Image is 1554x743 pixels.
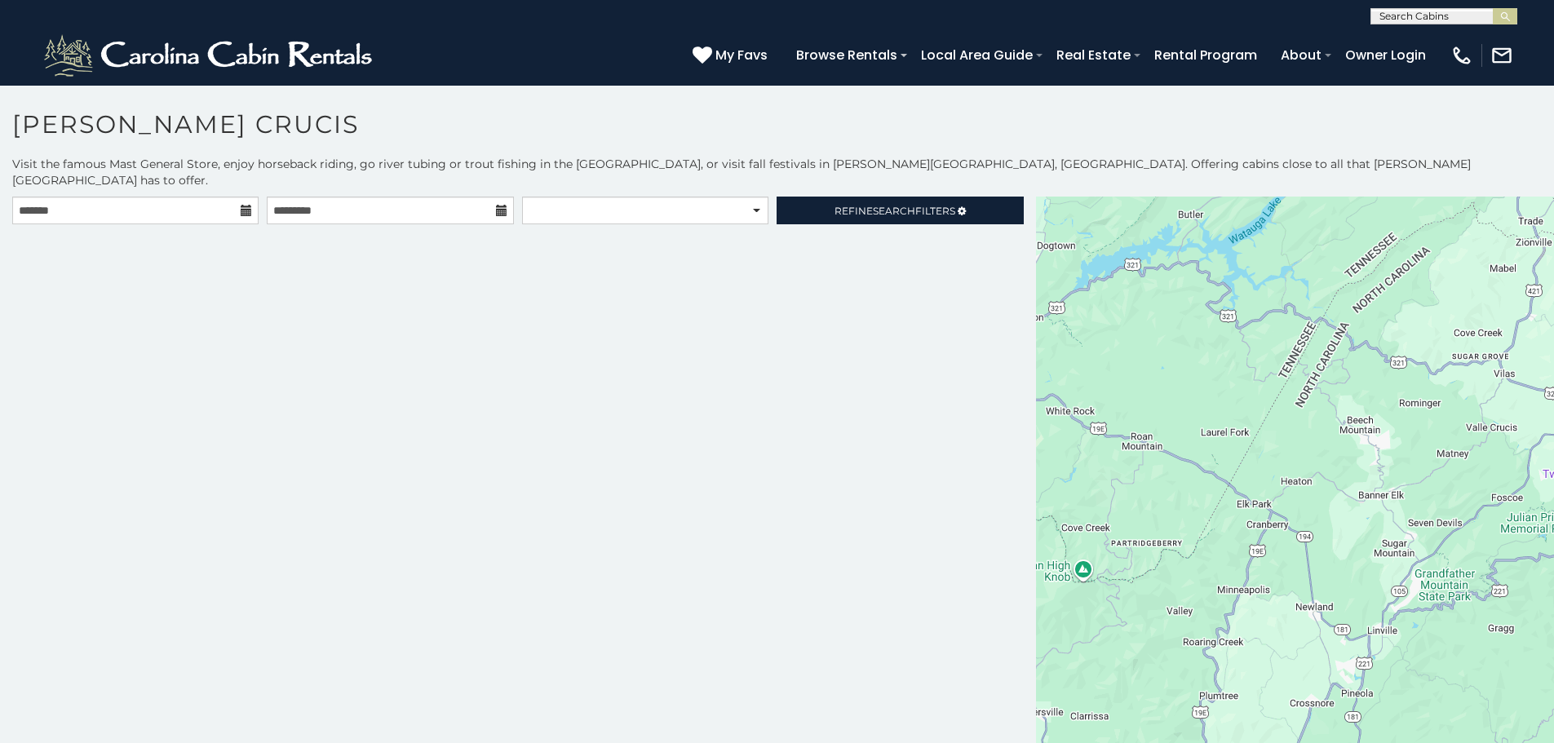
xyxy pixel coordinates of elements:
[1337,41,1434,69] a: Owner Login
[715,45,768,65] span: My Favs
[1273,41,1330,69] a: About
[1048,41,1139,69] a: Real Estate
[788,41,905,69] a: Browse Rentals
[41,31,379,80] img: White-1-2.png
[913,41,1041,69] a: Local Area Guide
[873,205,915,217] span: Search
[1146,41,1265,69] a: Rental Program
[835,205,955,217] span: Refine Filters
[777,197,1023,224] a: RefineSearchFilters
[693,45,772,66] a: My Favs
[1490,44,1513,67] img: mail-regular-white.png
[1450,44,1473,67] img: phone-regular-white.png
